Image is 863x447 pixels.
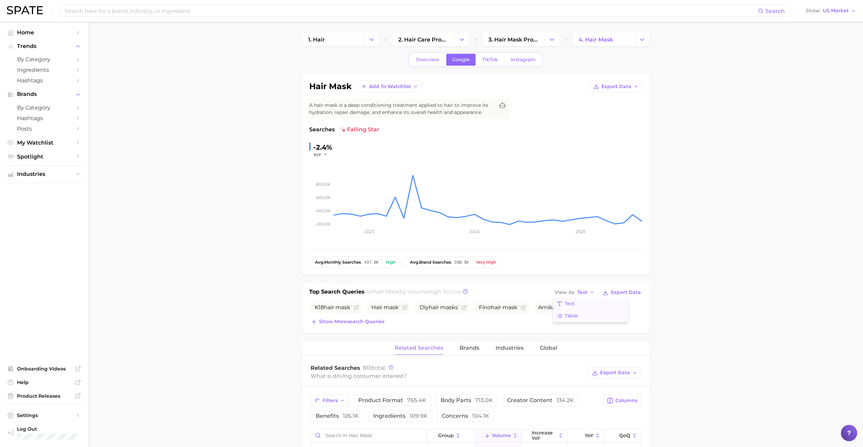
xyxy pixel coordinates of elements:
button: Change Category [364,33,379,46]
span: TikTok [482,57,498,63]
a: by Category [5,54,83,65]
div: Very high [476,260,496,265]
button: Columns [603,395,641,406]
button: Change Category [545,33,559,46]
span: Posts [17,126,71,132]
span: Brands [460,345,479,351]
span: 765.4k [407,397,426,403]
span: Volume [492,433,511,438]
button: Flag as miscategorized or irrelevant [402,305,408,310]
span: 134.2k [557,397,574,403]
span: total [363,365,385,371]
button: Add to Watchlist [357,81,422,92]
a: Home [5,27,83,38]
span: high to low [429,288,461,295]
span: Google [452,57,470,63]
a: Product Releases [5,391,83,401]
button: group [427,429,476,442]
span: monthly searches [315,260,361,265]
tspan: 2023 [364,229,374,234]
span: 104.1k [472,413,489,419]
span: 3. hair mask products [488,36,539,43]
span: Industries [496,345,524,351]
button: Volume [476,429,521,442]
span: hair mask [374,288,399,295]
span: Industries [17,171,71,177]
span: body parts [441,397,493,403]
a: Instagram [505,54,541,66]
span: Filters [322,398,338,403]
a: by Category [5,102,83,113]
a: Google [446,54,476,66]
span: Columns [615,398,637,403]
span: Export Data [601,84,631,89]
button: YoY [313,152,328,158]
span: Product Releases [17,393,71,399]
a: Help [5,377,83,387]
span: creator content [507,397,574,403]
span: Home [17,29,71,36]
a: Log out. Currently logged in with e-mail karina.almeda@itcosmetics.com. [5,424,83,442]
span: 437.8k [364,260,379,265]
span: mask [335,304,350,311]
span: falling star [340,126,379,134]
button: Change Category [454,33,469,46]
span: Trends [17,43,71,49]
button: Industries [5,169,83,179]
a: 4. hair mask [573,33,635,46]
span: QoQ [619,433,630,438]
button: Change Category [635,33,649,46]
span: K18 [313,304,352,311]
button: ShowUS Market [804,6,858,15]
span: Spotlight [17,153,71,160]
tspan: 2025 [575,229,585,234]
span: Export Data [611,289,641,295]
tspan: 400.0k [316,208,331,213]
span: Overview [416,57,439,63]
a: Posts [5,123,83,134]
a: 1. hair [302,33,364,46]
abbr: average [315,260,324,265]
span: 2. hair care products [398,36,449,43]
img: SPATE [7,6,43,14]
span: YoY [585,433,593,438]
span: A hair mask is a deep conditioning treatment applied to hair to improve its hydration, repair dam... [309,102,494,116]
a: Overview [410,54,445,66]
button: Flag as miscategorized or irrelevant [461,305,467,310]
tspan: 2024 [469,229,480,234]
button: YoY [567,429,604,442]
a: Hashtags [5,113,83,123]
div: -2.4% [313,142,332,153]
span: 810 [363,365,372,371]
button: Show moresearch queries [309,317,386,327]
span: increase YoY [532,430,557,441]
a: 3. hair mask products [483,33,545,46]
span: hair [491,304,501,311]
span: Global [540,345,557,351]
span: Hashtags [17,77,71,84]
input: Search here for a brand, industry, or ingredient [64,5,758,17]
span: group [438,433,454,438]
button: increase YoY [521,429,567,442]
a: TikTok [477,54,504,66]
span: by Category [17,104,71,111]
abbr: average [410,260,419,265]
a: Spotlight [5,151,83,162]
a: Hashtags [5,75,83,86]
span: mask [384,304,399,311]
span: Settings [17,412,71,418]
span: Onboarding Videos [17,366,71,372]
span: Brands [17,91,71,97]
h1: hair mask [309,82,352,90]
a: Settings [5,410,83,420]
span: benefits [316,413,359,419]
a: 2. hair care products [393,33,454,46]
span: by Category [17,56,71,63]
span: Table [565,313,578,319]
span: Related Searches [395,345,443,351]
span: Text [565,301,575,307]
div: What is driving consumer interest? [311,371,585,381]
span: Add to Watchlist [369,84,411,89]
div: High [386,260,396,265]
tspan: 800.0k [316,182,331,187]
